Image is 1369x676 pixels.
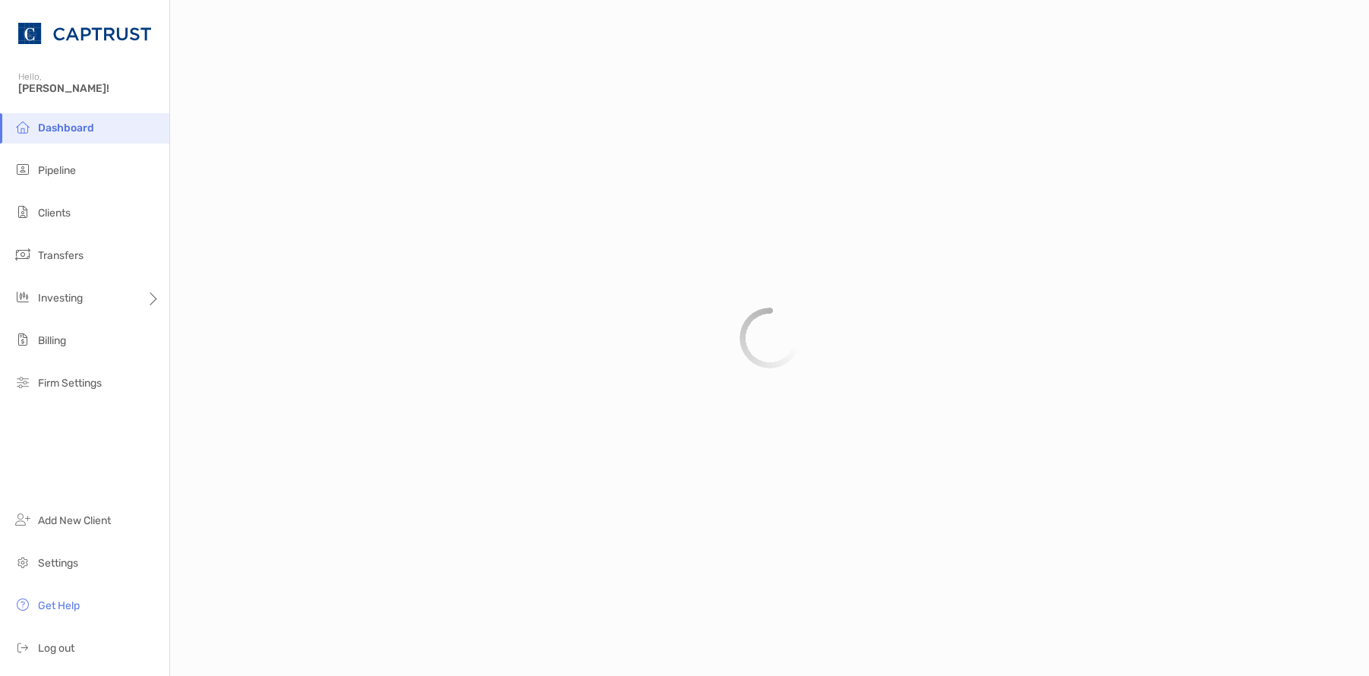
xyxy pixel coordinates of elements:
img: CAPTRUST Logo [18,6,151,61]
span: Add New Client [38,514,111,527]
span: Clients [38,207,71,220]
span: Dashboard [38,122,94,134]
span: Log out [38,642,74,655]
span: Pipeline [38,164,76,177]
span: [PERSON_NAME]! [18,82,160,95]
img: transfers icon [14,245,32,264]
img: billing icon [14,330,32,349]
span: Transfers [38,249,84,262]
span: Settings [38,557,78,570]
span: Investing [38,292,83,305]
span: Firm Settings [38,377,102,390]
img: firm-settings icon [14,373,32,391]
img: dashboard icon [14,118,32,136]
img: get-help icon [14,595,32,614]
img: logout icon [14,638,32,656]
img: add_new_client icon [14,510,32,529]
img: clients icon [14,203,32,221]
img: pipeline icon [14,160,32,178]
img: investing icon [14,288,32,306]
span: Billing [38,334,66,347]
img: settings icon [14,553,32,571]
span: Get Help [38,599,80,612]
